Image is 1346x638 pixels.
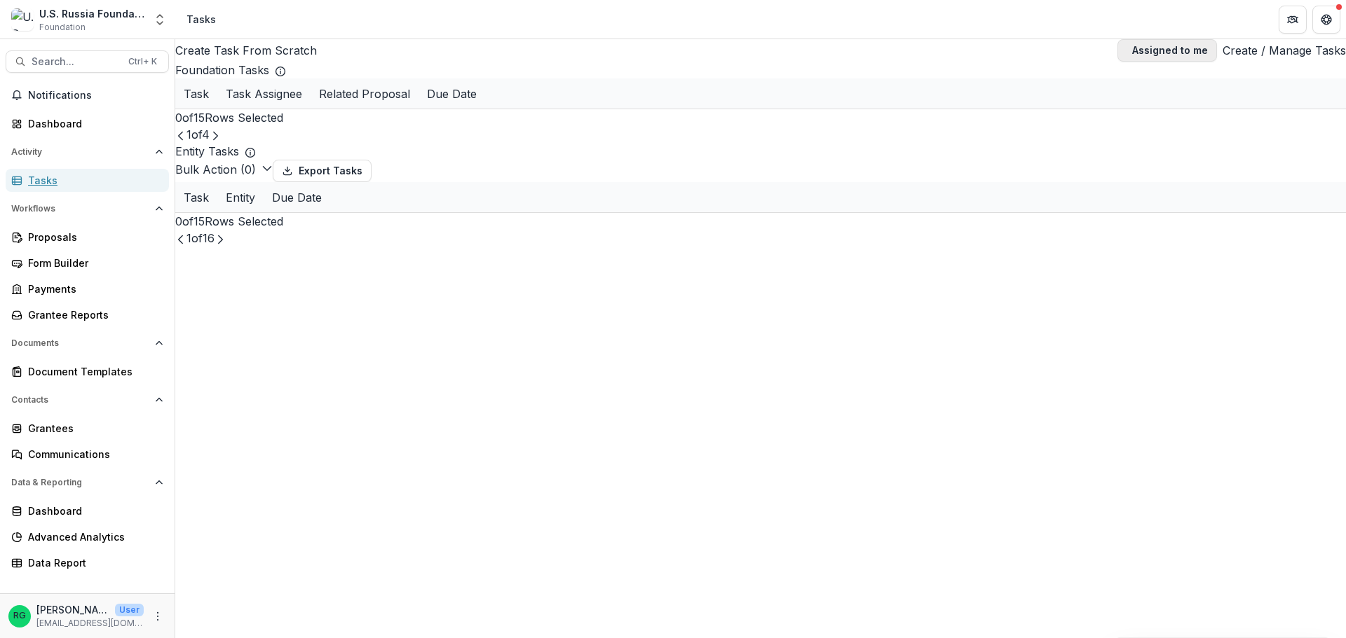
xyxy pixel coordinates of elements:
div: Ruslan Garipov [13,611,26,620]
p: [PERSON_NAME] [36,602,109,617]
span: Documents [11,338,149,348]
div: Advanced Analytics [28,529,158,544]
p: 0 of 15 Rows Selected [175,109,1346,126]
a: Create / Manage Tasks [1223,42,1346,59]
div: Task Assignee [217,78,311,109]
div: U.S. Russia Foundation [39,6,144,21]
button: Open Contacts [6,389,169,411]
button: Next Page [210,126,221,143]
button: Get Help [1312,6,1340,34]
span: Activity [11,147,149,157]
button: Prev Page [175,230,186,247]
a: Form Builder [6,251,169,275]
div: Proposals [28,230,158,244]
div: Related Proposal [311,85,419,102]
button: Partners [1279,6,1307,34]
span: Notifications [28,90,163,102]
p: User [115,604,144,616]
span: 1 of 4 [186,127,210,141]
button: Bulk Action (0) [175,161,273,178]
a: Proposals [6,226,169,249]
div: Related Proposal [311,78,419,109]
div: Due Date [419,78,485,109]
span: Workflows [11,204,149,214]
div: Due Date [264,189,330,206]
span: Contacts [11,395,149,405]
a: Payments [6,277,169,300]
button: Prev Page [175,126,186,143]
div: Ctrl + K [125,54,160,69]
a: Document Templates [6,360,169,383]
div: Task [175,182,217,212]
p: Entity Tasks [175,143,239,160]
button: Open Workflows [6,197,169,220]
div: Entity [217,182,264,212]
span: 1 of 16 [186,231,215,245]
button: Next Page [215,230,226,247]
div: Tasks [186,12,216,27]
div: Task Assignee [217,85,311,102]
div: Task [175,85,217,102]
a: Create Task From Scratch [175,42,317,59]
p: [EMAIL_ADDRESS][DOMAIN_NAME] [36,617,144,630]
div: Dashboard [28,504,158,518]
div: Grantees [28,421,158,436]
span: Data & Reporting [11,478,149,487]
div: Task [175,78,217,109]
div: Due Date [419,85,485,102]
div: Entity [217,189,264,206]
button: Open Activity [6,141,169,163]
p: Foundation Tasks [175,62,269,78]
button: Open entity switcher [150,6,170,34]
div: Grantee Reports [28,307,158,322]
div: Due Date [264,182,330,212]
button: Open Documents [6,332,169,354]
a: Dashboard [6,112,169,135]
div: Communications [28,447,158,462]
div: Tasks [28,173,158,188]
a: Grantees [6,417,169,440]
button: Export Tasks [273,160,372,182]
a: Communications [6,443,169,466]
div: Form Builder [28,256,158,270]
div: Payments [28,282,158,296]
a: Advanced Analytics [6,525,169,548]
button: Notifications [6,84,169,106]
div: Task [175,189,217,206]
div: Dashboard [28,116,158,131]
nav: breadcrumb [181,9,222,29]
span: Search... [32,56,120,68]
div: Data Report [28,555,158,570]
button: More [149,608,166,625]
button: Assigned to me [1117,39,1217,62]
span: Foundation [39,21,86,34]
a: Tasks [6,169,169,192]
img: U.S. Russia Foundation [11,8,34,31]
a: Dashboard [6,499,169,522]
div: Document Templates [28,364,158,379]
button: Open Data & Reporting [6,471,169,494]
p: 0 of 15 Rows Selected [175,213,1346,230]
a: Grantee Reports [6,303,169,326]
button: Search... [6,50,169,73]
a: Data Report [6,551,169,574]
